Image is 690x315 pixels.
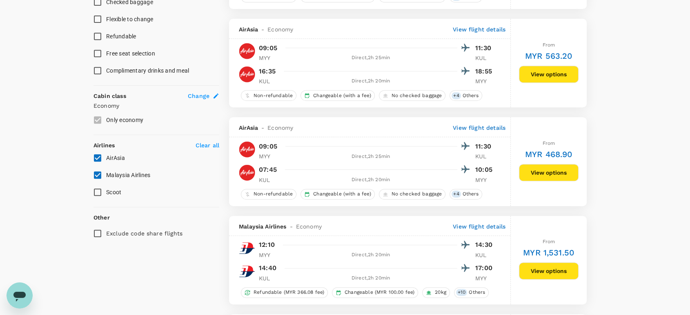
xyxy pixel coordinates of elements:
p: View flight details [453,222,505,231]
p: MYY [475,77,496,85]
div: Non-refundable [241,90,296,101]
div: Direct , 2h 20min [284,176,457,184]
iframe: Button to launch messaging window [7,282,33,308]
span: Complimentary drinks and meal [106,67,189,74]
span: Refundable [106,33,136,40]
p: 09:05 [259,43,277,53]
span: Only economy [106,117,143,123]
p: MYY [475,274,496,282]
span: AirAsia [239,25,258,33]
span: Others [459,92,482,99]
span: AirAsia [239,124,258,132]
span: + 4 [452,92,461,99]
p: 11:30 [475,43,496,53]
span: Changeable (with a fee) [310,191,374,197]
p: KUL [475,251,496,259]
span: No checked baggage [388,191,445,197]
div: Changeable (with a fee) [300,189,374,200]
div: No checked baggage [379,90,446,101]
span: Others [459,191,482,197]
strong: Cabin class [93,93,126,99]
span: Malaysia Airlines [239,222,287,231]
span: From [543,42,555,48]
span: Others [465,289,488,296]
p: Economy [93,102,219,110]
div: Changeable (with a fee) [300,90,374,101]
p: KUL [259,176,279,184]
button: View options [519,262,579,280]
span: - [258,124,267,132]
div: +10Others [454,287,489,298]
p: MYY [259,251,279,259]
div: Direct , 2h 20min [284,274,457,282]
img: AK [239,43,255,59]
span: Non-refundable [250,92,296,99]
div: Refundable (MYR 366.08 fee) [241,287,328,298]
span: Economy [267,25,293,33]
button: View options [519,164,579,181]
span: Flexible to change [106,16,154,22]
h6: MYR 1,531.50 [523,246,574,259]
p: 11:30 [475,142,496,151]
span: AirAsia [106,155,125,161]
p: View flight details [453,25,505,33]
p: 14:30 [475,240,496,250]
p: KUL [259,274,279,282]
p: 16:35 [259,67,276,76]
span: Economy [296,222,322,231]
p: 18:55 [475,67,496,76]
img: MH [239,240,255,256]
div: 20kg [422,287,450,298]
span: Non-refundable [250,191,296,197]
p: MYY [259,152,279,160]
div: Direct , 2h 25min [284,153,457,161]
span: Scoot [106,189,121,195]
div: No checked baggage [379,189,446,200]
div: Changeable (MYR 100.00 fee) [332,287,418,298]
p: 14:40 [259,263,276,273]
p: 10:05 [475,165,496,175]
p: KUL [259,77,279,85]
span: Refundable (MYR 366.08 fee) [250,289,327,296]
button: View options [519,66,579,83]
span: No checked baggage [388,92,445,99]
p: KUL [475,54,496,62]
img: AK [239,141,255,157]
span: Changeable (with a fee) [310,92,374,99]
p: View flight details [453,124,505,132]
div: +4Others [450,90,482,101]
span: Free seat selection [106,50,155,57]
span: From [543,140,555,146]
span: + 10 [456,289,467,296]
p: Clear all [196,141,219,149]
p: MYY [259,54,279,62]
img: AK [239,66,255,82]
p: Exclude code share flights [106,229,183,237]
h6: MYR 468.90 [525,148,573,161]
div: Non-refundable [241,189,296,200]
span: + 4 [452,191,461,197]
span: Economy [267,124,293,132]
div: Direct , 2h 20min [284,251,457,259]
div: Direct , 2h 25min [284,54,457,62]
p: 17:00 [475,263,496,273]
div: Direct , 2h 20min [284,77,457,85]
p: 07:45 [259,165,277,175]
span: Change [188,92,209,100]
p: 12:10 [259,240,275,250]
span: From [543,239,555,244]
img: AK [239,164,255,181]
span: - [258,25,267,33]
h6: MYR 563.20 [525,49,573,62]
p: Other [93,213,110,222]
p: KUL [475,152,496,160]
p: 09:05 [259,142,277,151]
span: Changeable (MYR 100.00 fee) [341,289,418,296]
span: Malaysia Airlines [106,172,150,178]
span: 20kg [432,289,450,296]
img: MH [239,263,255,280]
p: MYY [475,176,496,184]
span: - [287,222,296,231]
strong: Airlines [93,142,115,149]
div: +4Others [450,189,482,200]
